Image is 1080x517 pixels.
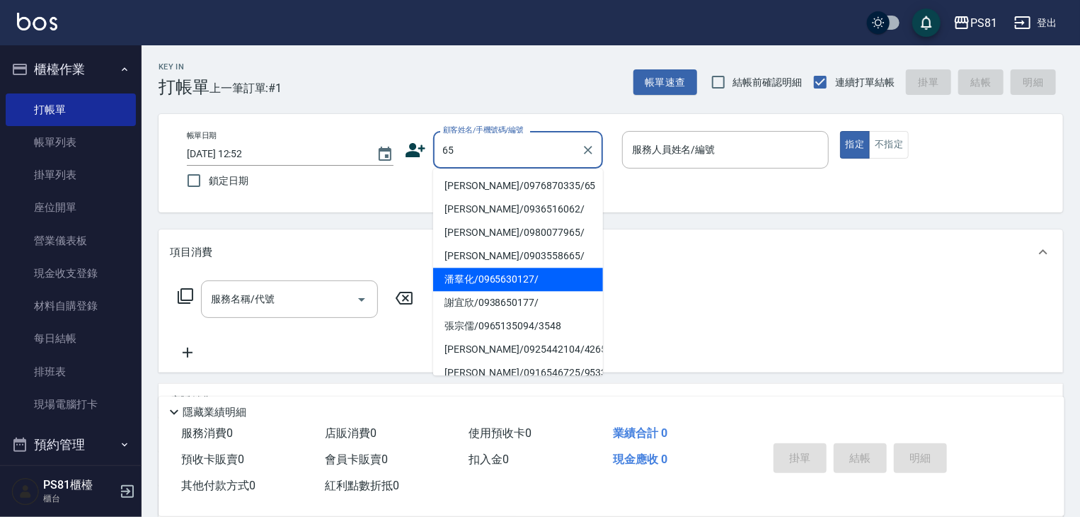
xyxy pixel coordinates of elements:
button: Choose date, selected date is 2025-09-16 [368,137,402,171]
h3: 打帳單 [159,77,209,97]
span: 服務消費 0 [181,426,233,440]
button: 報表及分析 [6,463,136,500]
img: Person [11,477,40,506]
div: 項目消費 [159,229,1063,275]
li: 潘羣化/0965630127/ [433,268,603,291]
li: [PERSON_NAME]/0916546725/9533 [433,361,603,385]
button: Clear [578,140,598,160]
div: 店販銷售 [159,384,1063,418]
a: 現金收支登錄 [6,257,136,290]
button: 帳單速查 [633,69,697,96]
input: YYYY/MM/DD hh:mm [187,142,362,166]
p: 店販銷售 [170,394,212,409]
button: 櫃檯作業 [6,51,136,88]
a: 帳單列表 [6,126,136,159]
a: 打帳單 [6,93,136,126]
a: 每日結帳 [6,322,136,355]
span: 上一筆訂單:#1 [209,79,282,97]
li: [PERSON_NAME]/0976870335/65 [433,174,603,198]
span: 紅利點數折抵 0 [325,479,399,492]
a: 排班表 [6,356,136,388]
li: 張宗儒/0965135094/3548 [433,314,603,338]
button: 預約管理 [6,426,136,463]
li: 謝宜欣/0938650177/ [433,291,603,314]
p: 項目消費 [170,245,212,260]
p: 隱藏業績明細 [183,405,246,420]
h2: Key In [159,62,209,72]
button: 不指定 [869,131,909,159]
span: 使用預收卡 0 [469,426,532,440]
span: 店販消費 0 [325,426,377,440]
li: [PERSON_NAME]/0903558665/ [433,244,603,268]
button: 指定 [840,131,871,159]
li: [PERSON_NAME]/0925442104/4265 [433,338,603,361]
span: 會員卡販賣 0 [325,453,388,466]
span: 預收卡販賣 0 [181,453,244,466]
a: 營業儀表板 [6,225,136,257]
a: 掛單列表 [6,159,136,191]
label: 顧客姓名/手機號碼/編號 [443,125,524,135]
button: 登出 [1009,10,1063,36]
h5: PS81櫃檯 [43,478,115,492]
span: 鎖定日期 [209,174,248,188]
span: 業績合計 0 [613,426,667,440]
button: save [912,8,941,37]
div: PS81 [970,14,997,32]
a: 座位開單 [6,191,136,224]
li: [PERSON_NAME]/0980077965/ [433,221,603,244]
p: 櫃台 [43,492,115,505]
span: 結帳前確認明細 [733,75,803,90]
a: 現場電腦打卡 [6,388,136,421]
button: PS81 [948,8,1003,38]
label: 帳單日期 [187,130,217,141]
li: [PERSON_NAME]/0936516062/ [433,198,603,221]
span: 扣入金 0 [469,453,510,466]
a: 材料自購登錄 [6,290,136,322]
span: 連續打單結帳 [835,75,895,90]
span: 其他付款方式 0 [181,479,255,492]
img: Logo [17,13,57,30]
span: 現金應收 0 [613,453,667,466]
button: Open [350,288,373,311]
